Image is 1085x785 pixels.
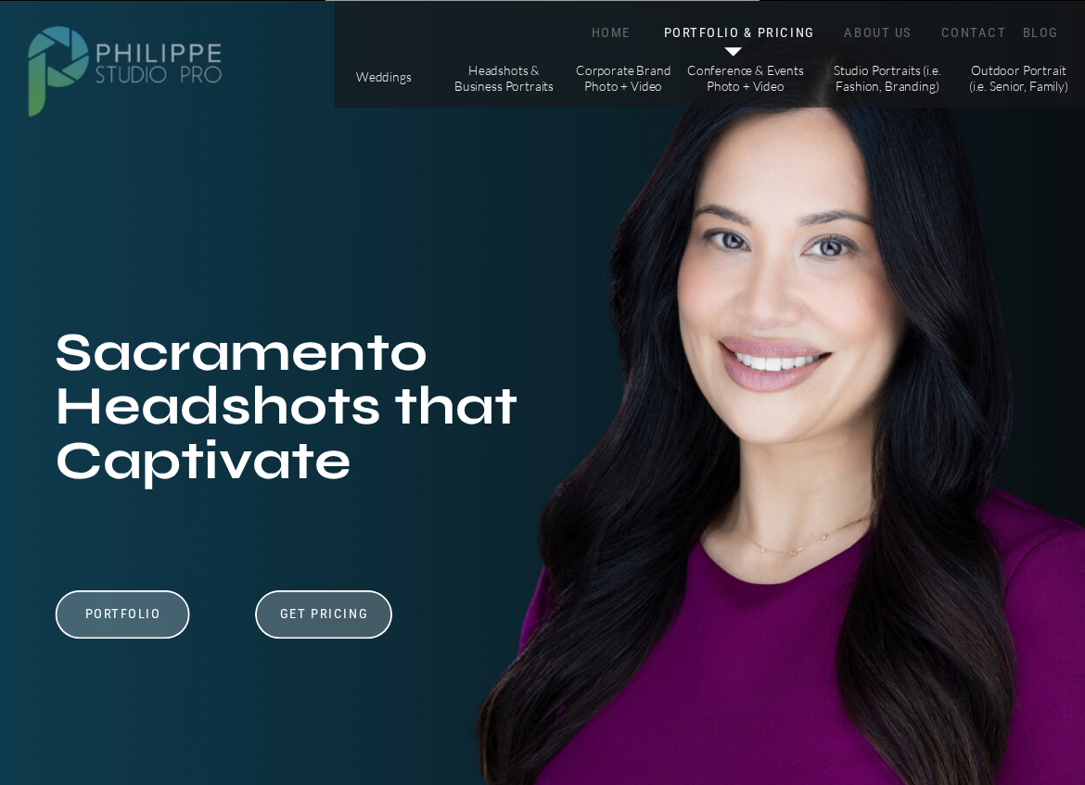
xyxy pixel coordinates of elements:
[840,24,917,42] a: ABOUT US
[572,24,649,42] a: HOME
[1018,24,1064,42] a: BLOG
[686,62,805,94] a: Conference & Events Photo + Video
[60,605,185,639] a: Portfolio
[351,69,415,87] a: Weddings
[660,24,819,42] a: PORTFOLIO & PRICING
[453,62,555,94] a: Headshots & Business Portraits
[55,325,562,505] h1: Sacramento Headshots that Captivate
[826,62,949,94] a: Studio Portraits (i.e. Fashion, Branding)
[274,605,374,627] a: Get Pricing
[967,62,1069,94] a: Outdoor Portrait (i.e. Senior, Family)
[937,24,1011,42] a: CONTACT
[572,62,674,94] a: Corporate Brand Photo + Video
